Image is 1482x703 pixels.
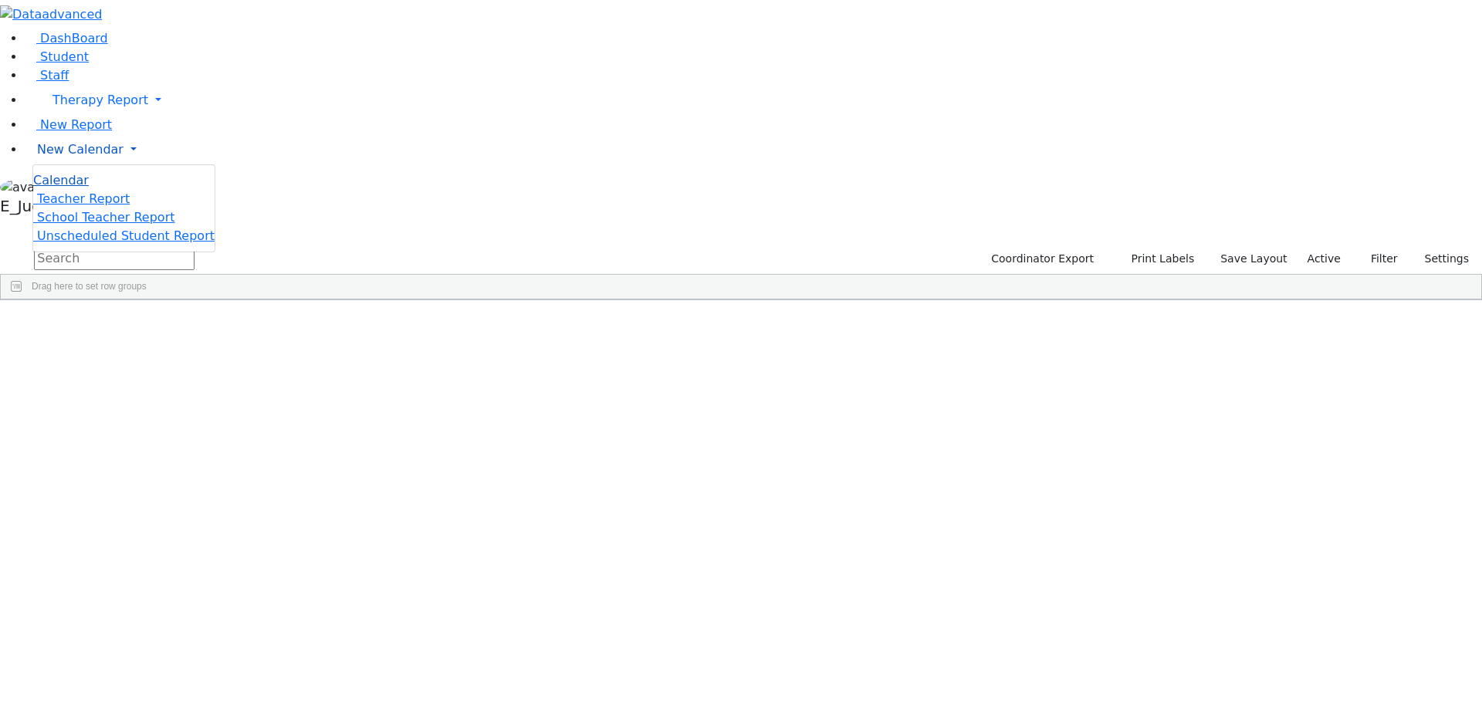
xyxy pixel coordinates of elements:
a: DashBoard [25,31,108,46]
span: New Report [40,117,112,132]
a: New Report [25,117,112,132]
a: Student [25,49,89,64]
a: New Calendar [25,134,1482,165]
span: New Calendar [37,142,123,157]
span: Student [40,49,89,64]
a: Calendar [33,171,89,190]
a: Therapy Report [25,85,1482,116]
span: Therapy Report [52,93,148,107]
a: School Teacher Report [33,210,174,225]
button: Filter [1351,247,1405,271]
span: School Teacher Report [37,210,174,225]
a: Staff [25,68,69,83]
span: Calendar [33,173,89,188]
button: Coordinator Export [981,247,1101,271]
span: Teacher Report [37,191,130,206]
button: Print Labels [1113,247,1201,271]
label: Active [1301,247,1348,271]
a: Teacher Report [33,191,130,206]
a: Unscheduled Student Report [33,228,215,243]
span: DashBoard [40,31,108,46]
span: Drag here to set row groups [32,281,147,292]
span: Staff [40,68,69,83]
input: Search [34,247,195,270]
button: Save Layout [1213,247,1294,271]
span: Unscheduled Student Report [37,228,215,243]
ul: Therapy Report [32,164,215,252]
button: Settings [1405,247,1476,271]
